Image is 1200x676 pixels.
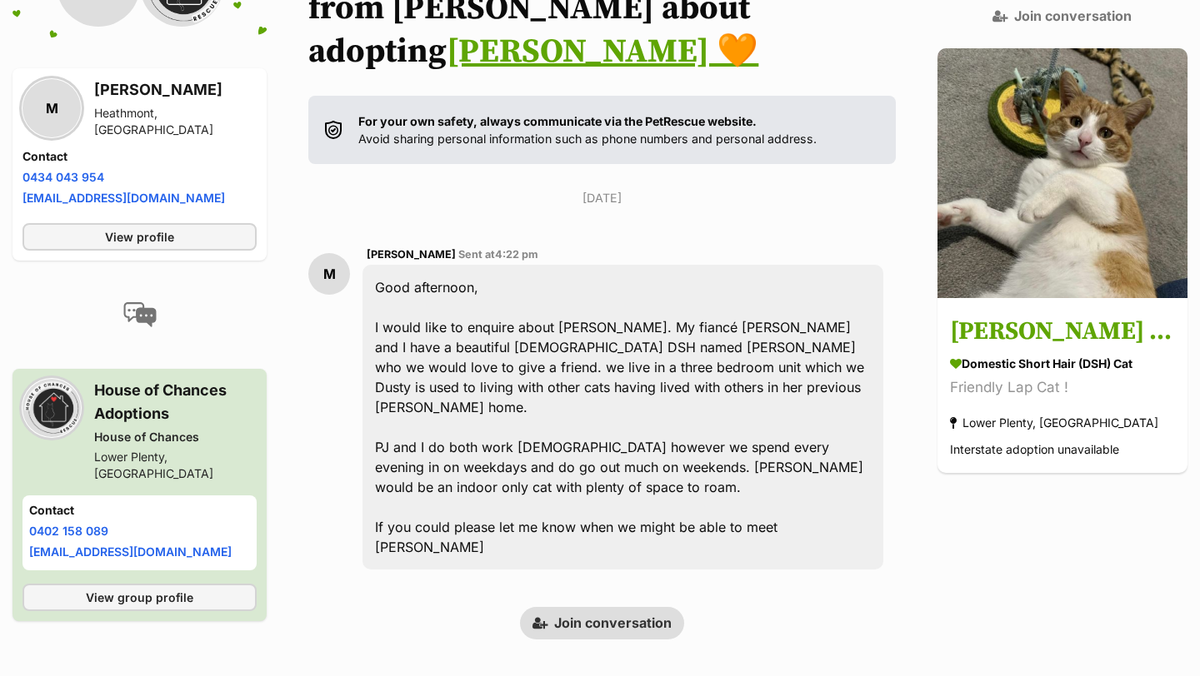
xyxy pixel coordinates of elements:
[22,223,257,251] a: View profile
[992,8,1132,23] a: Join conversation
[458,248,538,261] span: Sent at
[950,412,1158,435] div: Lower Plenty, [GEOGRAPHIC_DATA]
[362,265,883,569] div: Good afternoon, I would like to enquire about [PERSON_NAME]. My fiancé [PERSON_NAME] and I have a...
[94,429,257,445] div: House of Chances
[22,148,257,165] h4: Contact
[367,248,456,261] span: [PERSON_NAME]
[94,105,257,138] div: Heathmont, [GEOGRAPHIC_DATA]
[308,189,896,206] p: [DATE]
[937,301,1187,474] a: [PERSON_NAME] 🧡 Domestic Short Hair (DSH) Cat Friendly Lap Cat ! Lower Plenty, [GEOGRAPHIC_DATA] ...
[950,377,1175,400] div: Friendly Lap Cat !
[22,79,81,137] div: M
[94,78,257,102] h3: [PERSON_NAME]
[950,443,1119,457] span: Interstate adoption unavailable
[22,191,225,205] a: [EMAIL_ADDRESS][DOMAIN_NAME]
[22,584,257,611] a: View group profile
[447,31,758,72] a: [PERSON_NAME] 🧡
[495,248,538,261] span: 4:22 pm
[105,228,174,246] span: View profile
[937,48,1187,298] img: Archie 🧡
[358,112,817,148] p: Avoid sharing personal information such as phone numbers and personal address.
[29,524,108,538] a: 0402 158 089
[123,302,157,327] img: conversation-icon-4a6f8262b818ee0b60e3300018af0b2d0b884aa5de6e9bcb8d3d4eeb1a70a7c4.svg
[950,355,1175,373] div: Domestic Short Hair (DSH) Cat
[29,502,250,519] h4: Contact
[358,114,757,128] strong: For your own safety, always communicate via the PetRescue website.
[22,379,81,437] img: House of Chances profile pic
[950,314,1175,351] h3: [PERSON_NAME] 🧡
[308,253,350,295] div: M
[22,170,104,184] a: 0434 043 954
[520,607,684,639] a: Join conversation
[29,544,232,559] a: [EMAIL_ADDRESS][DOMAIN_NAME]
[94,379,257,425] h3: House of Chances Adoptions
[94,449,257,482] div: Lower Plenty, [GEOGRAPHIC_DATA]
[86,589,193,606] span: View group profile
